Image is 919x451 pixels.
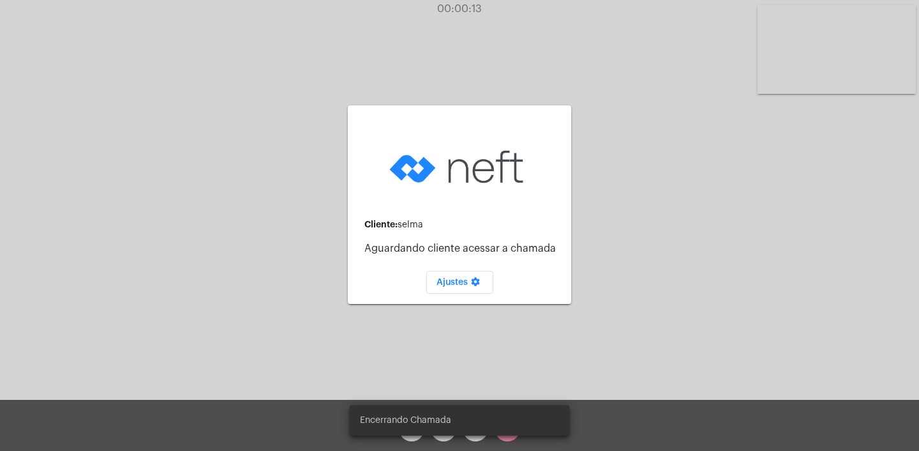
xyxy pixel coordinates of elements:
[364,220,561,230] div: selma
[468,277,483,292] mat-icon: settings
[426,271,493,294] button: Ajustes
[364,243,561,254] p: Aguardando cliente acessar a chamada
[437,278,483,287] span: Ajustes
[437,4,482,14] span: 00:00:13
[360,414,451,427] span: Encerrando Chamada
[386,130,533,204] img: logo-neft-novo-2.png
[364,220,398,229] strong: Cliente:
